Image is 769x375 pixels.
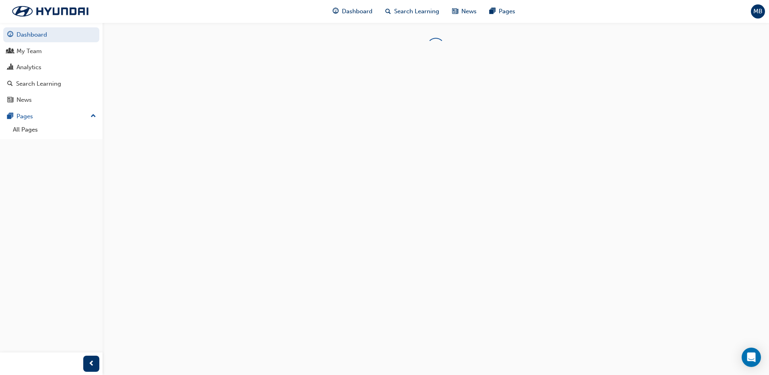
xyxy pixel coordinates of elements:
span: search-icon [7,80,13,88]
span: guage-icon [333,6,339,16]
div: Analytics [16,63,41,72]
span: chart-icon [7,64,13,71]
img: Trak [4,3,97,20]
a: guage-iconDashboard [326,3,379,20]
span: news-icon [7,97,13,104]
button: Pages [3,109,99,124]
div: Search Learning [16,79,61,89]
a: news-iconNews [446,3,483,20]
span: Pages [499,7,515,16]
div: Open Intercom Messenger [742,348,761,367]
a: search-iconSearch Learning [379,3,446,20]
span: Search Learning [394,7,439,16]
div: Pages [16,112,33,121]
button: MB [751,4,765,19]
span: Dashboard [342,7,372,16]
span: news-icon [452,6,458,16]
a: pages-iconPages [483,3,522,20]
span: up-icon [90,111,96,122]
span: pages-icon [7,113,13,120]
span: guage-icon [7,31,13,39]
span: search-icon [385,6,391,16]
div: My Team [16,47,42,56]
a: News [3,93,99,107]
div: News [16,95,32,105]
a: Dashboard [3,27,99,42]
a: Analytics [3,60,99,75]
button: DashboardMy TeamAnalyticsSearch LearningNews [3,26,99,109]
span: MB [753,7,763,16]
a: All Pages [10,124,99,136]
a: Search Learning [3,76,99,91]
span: News [461,7,477,16]
span: people-icon [7,48,13,55]
a: My Team [3,44,99,59]
span: prev-icon [88,359,95,369]
span: pages-icon [489,6,496,16]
